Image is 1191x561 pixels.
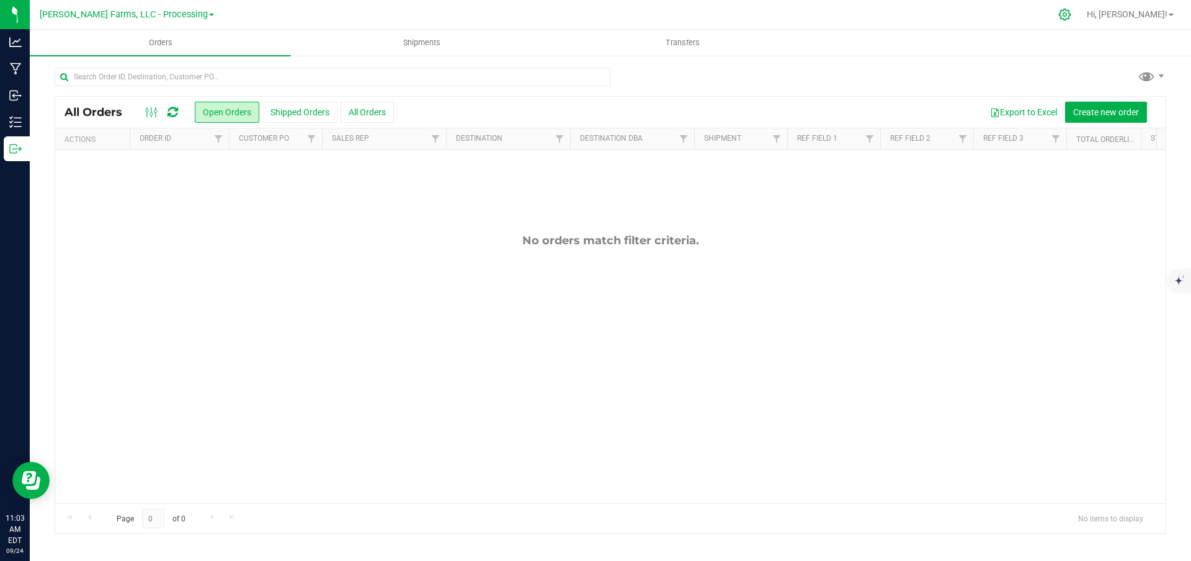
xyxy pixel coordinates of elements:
[797,134,837,143] a: Ref Field 1
[1087,9,1167,19] span: Hi, [PERSON_NAME]!
[1073,107,1139,117] span: Create new order
[332,134,369,143] a: Sales Rep
[552,30,813,56] a: Transfers
[860,128,880,149] a: Filter
[1076,135,1143,144] a: Total Orderlines
[262,102,337,123] button: Shipped Orders
[386,37,457,48] span: Shipments
[55,234,1166,247] div: No orders match filter criteria.
[132,37,189,48] span: Orders
[1056,8,1074,21] div: Manage settings
[195,102,259,123] button: Open Orders
[704,134,741,143] a: Shipment
[9,36,22,48] inline-svg: Analytics
[65,135,125,144] div: Actions
[208,128,229,149] a: Filter
[140,134,171,143] a: Order ID
[40,9,208,20] span: [PERSON_NAME] Farms, LLC - Processing
[12,462,50,499] iframe: Resource center
[55,68,610,86] input: Search Order ID, Destination, Customer PO...
[890,134,930,143] a: Ref Field 2
[9,116,22,128] inline-svg: Inventory
[6,513,24,546] p: 11:03 AM EDT
[456,134,502,143] a: Destination
[1065,102,1147,123] button: Create new order
[291,30,552,56] a: Shipments
[106,509,195,528] span: Page of 0
[1046,128,1066,149] a: Filter
[65,105,135,119] span: All Orders
[983,134,1024,143] a: Ref Field 3
[767,128,787,149] a: Filter
[649,37,716,48] span: Transfers
[674,128,694,149] a: Filter
[9,63,22,75] inline-svg: Manufacturing
[239,134,289,143] a: Customer PO
[9,143,22,155] inline-svg: Outbound
[30,30,291,56] a: Orders
[550,128,570,149] a: Filter
[580,134,643,143] a: Destination DBA
[953,128,973,149] a: Filter
[982,102,1065,123] button: Export to Excel
[341,102,394,123] button: All Orders
[1068,509,1153,528] span: No items to display
[1151,134,1177,143] a: Status
[301,128,322,149] a: Filter
[6,546,24,555] p: 09/24
[9,89,22,102] inline-svg: Inbound
[426,128,446,149] a: Filter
